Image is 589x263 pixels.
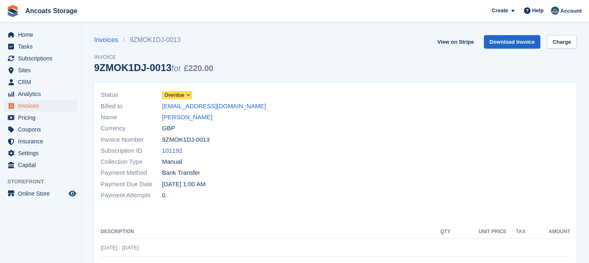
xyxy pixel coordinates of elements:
[532,7,544,15] span: Help
[526,225,570,238] th: Amount
[4,188,77,199] a: menu
[4,76,77,88] a: menu
[4,159,77,171] a: menu
[18,159,67,171] span: Capital
[4,88,77,100] a: menu
[18,76,67,88] span: CRM
[4,136,77,147] a: menu
[18,65,67,76] span: Sites
[4,53,77,64] a: menu
[94,35,123,45] a: Invoices
[4,112,77,123] a: menu
[162,168,200,178] span: Bank Transfer
[4,29,77,40] a: menu
[434,35,477,49] a: View on Stripe
[164,91,184,99] span: Overdue
[101,124,162,133] span: Currency
[560,7,582,15] span: Account
[184,64,213,73] span: £220.00
[18,136,67,147] span: Insurance
[4,100,77,111] a: menu
[4,147,77,159] a: menu
[162,90,192,100] a: Overdue
[506,225,526,238] th: Tax
[171,64,181,73] span: for
[18,124,67,135] span: Coupons
[101,146,162,156] span: Subscription ID
[4,65,77,76] a: menu
[18,147,67,159] span: Settings
[94,53,214,61] span: Invoice
[18,188,67,199] span: Online Store
[7,178,81,186] span: Storefront
[18,53,67,64] span: Subscriptions
[18,41,67,52] span: Tasks
[101,180,162,189] span: Payment Due Date
[18,112,67,123] span: Pricing
[484,35,541,49] a: Download Invoice
[101,168,162,178] span: Payment Method
[547,35,577,49] a: Charge
[94,62,214,73] div: 9ZMOK1DJ-0013
[162,124,175,133] span: GBP
[67,189,77,198] a: Preview store
[162,102,266,111] a: [EMAIL_ADDRESS][DOMAIN_NAME]
[162,113,212,122] a: [PERSON_NAME]
[18,100,67,111] span: Invoices
[4,124,77,135] a: menu
[4,41,77,52] a: menu
[162,157,182,167] span: Manual
[101,113,162,122] span: Name
[101,245,139,251] span: [DATE] - [DATE]
[101,225,430,238] th: Description
[94,35,214,45] nav: breadcrumbs
[101,191,162,200] span: Payment Attempts
[101,157,162,167] span: Collection Type
[7,5,19,17] img: stora-icon-8386f47178a22dfd0bd8f6a31ec36ba5ce8667c1dd55bd0f319d3a0aa187defe.svg
[101,135,162,145] span: Invoice Number
[101,102,162,111] span: Billed to
[450,225,506,238] th: Unit Price
[162,146,182,156] a: 101192
[101,90,162,100] span: Status
[162,135,210,145] span: 9ZMOK1DJ-0013
[430,225,450,238] th: QTY
[492,7,508,15] span: Create
[162,180,205,189] time: 2025-09-02 00:00:00 UTC
[18,29,67,40] span: Home
[18,88,67,100] span: Analytics
[22,4,81,18] a: Ancoats Storage
[162,191,165,200] span: 0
